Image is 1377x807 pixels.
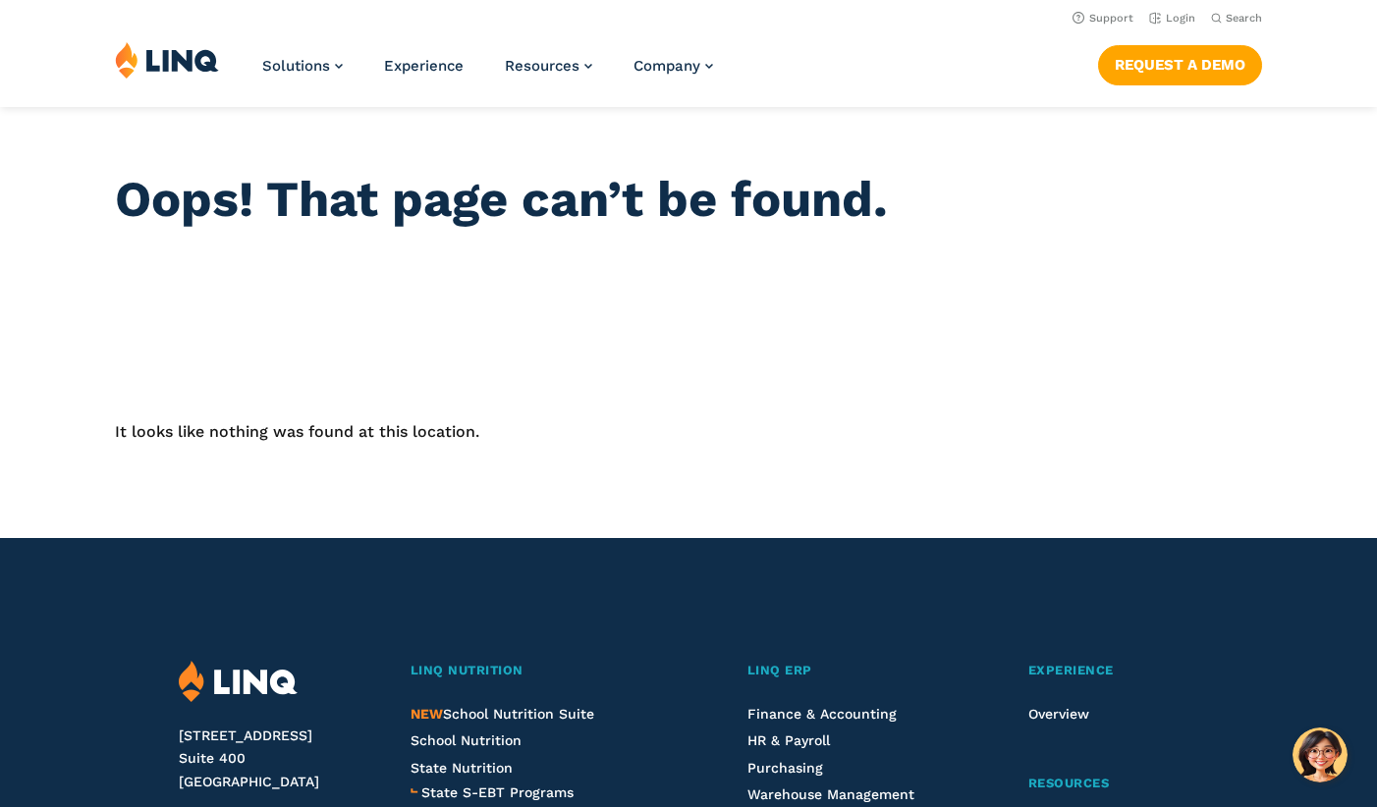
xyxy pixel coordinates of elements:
[421,784,574,800] span: State S-EBT Programs
[1149,12,1195,25] a: Login
[505,57,592,75] a: Resources
[1028,706,1089,722] a: Overview
[262,57,330,75] span: Solutions
[411,732,522,748] a: School Nutrition
[262,41,713,106] nav: Primary Navigation
[633,57,700,75] span: Company
[1098,41,1262,84] nav: Button Navigation
[747,732,830,748] a: HR & Payroll
[1028,776,1110,790] span: Resources
[179,725,376,794] address: [STREET_ADDRESS] Suite 400 [GEOGRAPHIC_DATA]
[115,41,219,79] img: LINQ | K‑12 Software
[505,57,579,75] span: Resources
[411,760,513,776] a: State Nutrition
[633,57,713,75] a: Company
[1073,12,1133,25] a: Support
[411,706,594,722] a: NEWSchool Nutrition Suite
[747,760,823,776] a: Purchasing
[1098,45,1262,84] a: Request a Demo
[115,171,1262,228] h1: Oops! That page can’t be found.
[115,420,1262,444] p: It looks like nothing was found at this location.
[421,781,574,803] a: State S-EBT Programs
[411,706,443,722] span: NEW
[179,661,298,703] img: LINQ | K‑12 Software
[1226,12,1262,25] span: Search
[1028,661,1198,681] a: Experience
[747,706,897,722] a: Finance & Accounting
[411,663,523,677] span: LINQ Nutrition
[1293,727,1348,782] button: Hello, have a question? Let’s chat.
[1211,11,1262,26] button: Open Search Bar
[411,661,672,681] a: LINQ Nutrition
[1028,774,1198,794] a: Resources
[411,706,594,722] span: School Nutrition Suite
[262,57,343,75] a: Solutions
[1028,663,1114,677] span: Experience
[747,663,812,677] span: LINQ ERP
[384,57,464,75] a: Experience
[747,661,953,681] a: LINQ ERP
